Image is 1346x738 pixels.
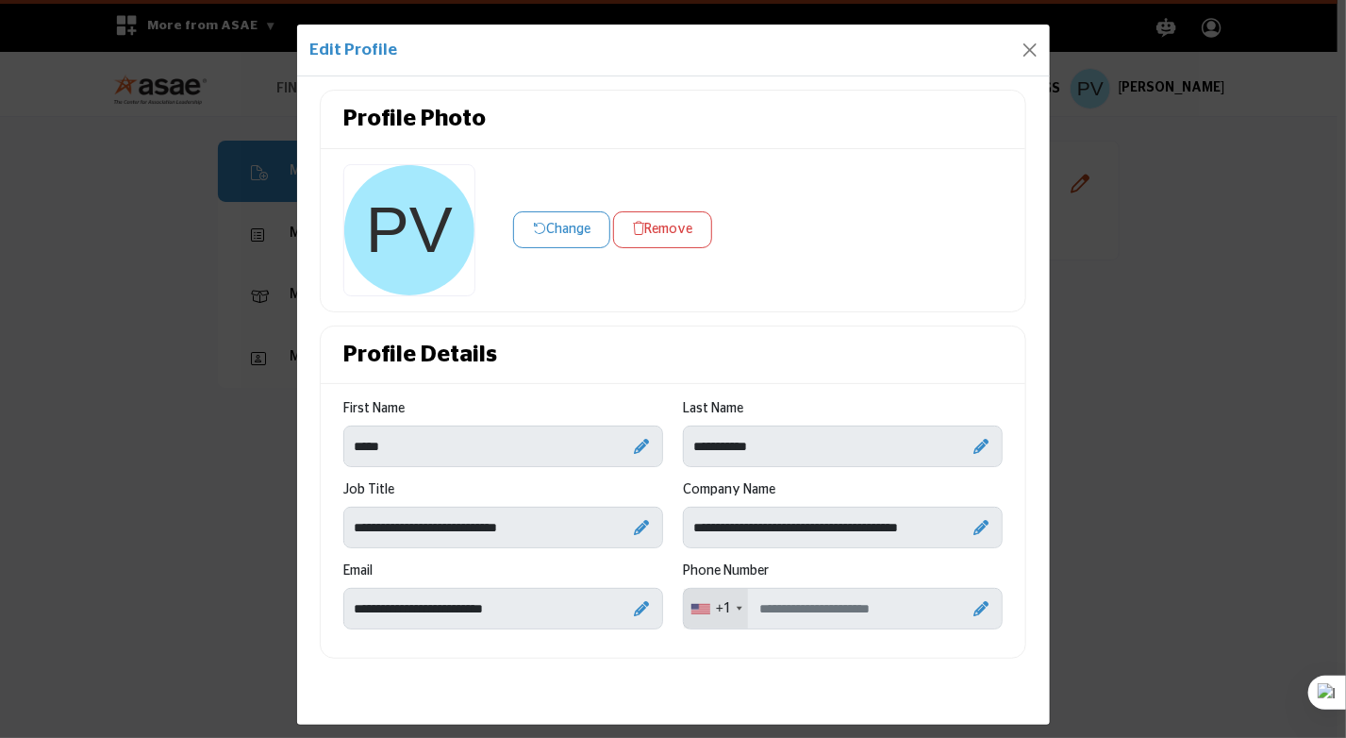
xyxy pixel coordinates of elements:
[343,588,663,629] input: Enter Email
[343,342,497,369] h2: Profile Details
[343,399,405,419] label: First Name
[310,38,398,62] h1: Edit Profile
[684,589,748,629] div: United States: +1
[343,426,663,467] input: Enter First name
[613,211,712,248] button: Remove
[683,507,1003,548] input: Enter Company name
[683,480,775,500] label: Company Name
[1017,37,1043,63] button: Close
[716,599,731,619] div: +1
[513,211,610,248] button: Change
[683,399,743,419] label: Last Name
[343,480,394,500] label: Job Title
[683,426,1003,467] input: Enter Last name
[343,562,373,581] label: Email
[683,588,1003,629] input: Enter your Phone Number
[683,562,769,581] label: Phone Number
[343,507,663,548] input: Enter Job Title
[343,106,486,133] h2: Profile Photo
